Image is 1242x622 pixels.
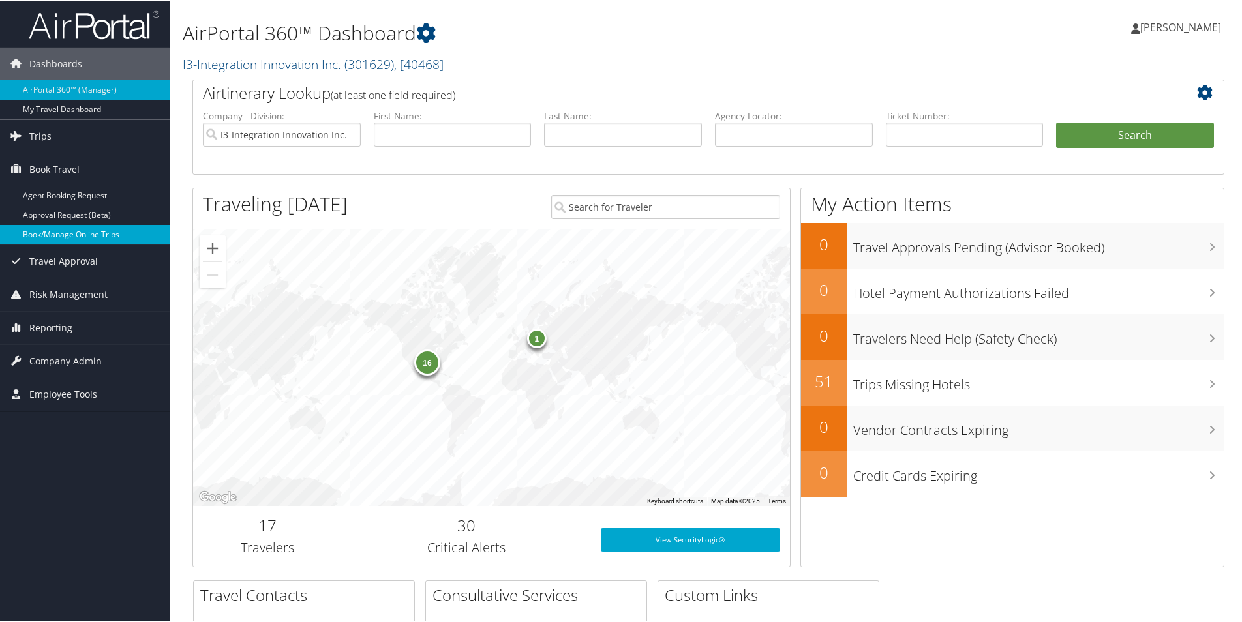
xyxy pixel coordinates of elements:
[647,496,703,505] button: Keyboard shortcuts
[196,488,239,505] img: Google
[29,119,52,151] span: Trips
[853,368,1224,392] h3: Trips Missing Hotels
[29,244,98,276] span: Travel Approval
[853,276,1224,301] h3: Hotel Payment Authorizations Failed
[414,348,440,374] div: 16
[29,377,97,409] span: Employee Tools
[853,413,1224,438] h3: Vendor Contracts Expiring
[544,108,702,121] label: Last Name:
[183,18,884,46] h1: AirPortal 360™ Dashboard
[203,513,333,535] h2: 17
[331,87,455,101] span: (at least one field required)
[352,513,581,535] h2: 30
[432,583,646,605] h2: Consultative Services
[801,369,847,391] h2: 51
[853,231,1224,256] h3: Travel Approvals Pending (Advisor Booked)
[203,108,361,121] label: Company - Division:
[801,222,1224,267] a: 0Travel Approvals Pending (Advisor Booked)
[29,344,102,376] span: Company Admin
[183,54,444,72] a: I3-Integration Innovation Inc.
[29,277,108,310] span: Risk Management
[886,108,1044,121] label: Ticket Number:
[29,46,82,79] span: Dashboards
[394,54,444,72] span: , [ 40468 ]
[801,323,847,346] h2: 0
[352,537,581,555] h3: Critical Alerts
[203,537,333,555] h3: Travelers
[200,261,226,287] button: Zoom out
[801,278,847,300] h2: 0
[200,583,414,605] h2: Travel Contacts
[29,310,72,343] span: Reporting
[203,189,348,216] h1: Traveling [DATE]
[801,313,1224,359] a: 0Travelers Need Help (Safety Check)
[1140,19,1221,33] span: [PERSON_NAME]
[29,8,159,39] img: airportal-logo.png
[29,152,80,185] span: Book Travel
[801,460,847,482] h2: 0
[200,234,226,260] button: Zoom in
[711,496,760,503] span: Map data ©2025
[344,54,394,72] span: ( 301629 )
[527,327,547,346] div: 1
[853,459,1224,484] h3: Credit Cards Expiring
[551,194,780,218] input: Search for Traveler
[196,488,239,505] a: Open this area in Google Maps (opens a new window)
[801,232,847,254] h2: 0
[601,527,780,550] a: View SecurityLogic®
[1056,121,1214,147] button: Search
[801,415,847,437] h2: 0
[768,496,786,503] a: Terms (opens in new tab)
[1131,7,1234,46] a: [PERSON_NAME]
[853,322,1224,347] h3: Travelers Need Help (Safety Check)
[801,359,1224,404] a: 51Trips Missing Hotels
[801,267,1224,313] a: 0Hotel Payment Authorizations Failed
[715,108,873,121] label: Agency Locator:
[801,404,1224,450] a: 0Vendor Contracts Expiring
[374,108,532,121] label: First Name:
[801,450,1224,496] a: 0Credit Cards Expiring
[203,81,1128,103] h2: Airtinerary Lookup
[801,189,1224,216] h1: My Action Items
[665,583,879,605] h2: Custom Links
